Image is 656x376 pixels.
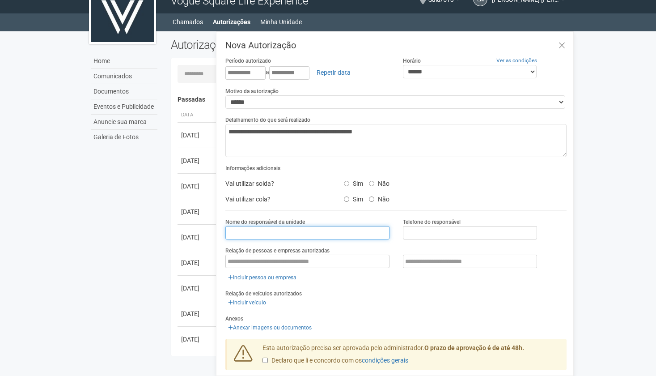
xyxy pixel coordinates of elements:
div: Vai utilizar cola? [219,192,337,206]
input: Sim [344,181,349,186]
a: Galeria de Fotos [91,130,157,145]
th: Data [178,108,218,123]
div: [DATE] [181,131,214,140]
h2: Autorizações [171,38,362,51]
label: Nome do responsável da unidade [225,218,305,226]
label: Telefone do responsável [403,218,461,226]
a: Anexar imagens ou documentos [225,323,314,333]
a: Minha Unidade [260,16,302,28]
a: Incluir veículo [225,298,269,308]
a: Chamados [173,16,203,28]
input: Não [369,181,374,186]
label: Sim [344,192,363,203]
label: Relação de pessoas e empresas autorizadas [225,247,330,255]
label: Motivo da autorização [225,87,279,95]
label: Não [369,177,389,188]
a: condições gerais [362,357,408,364]
h4: Passadas [178,96,561,103]
strong: O prazo de aprovação é de até 48h. [424,344,524,351]
a: Repetir data [311,65,356,80]
a: Eventos e Publicidade [91,99,157,115]
label: Informações adicionais [225,164,280,172]
input: Não [369,197,374,202]
div: [DATE] [181,207,214,216]
label: Não [369,192,389,203]
div: [DATE] [181,156,214,165]
a: Anuncie sua marca [91,115,157,130]
label: Anexos [225,315,243,323]
div: Esta autorização precisa ser aprovada pelo administrador. [256,344,567,370]
a: Ver as condições [496,57,537,64]
label: Sim [344,177,363,188]
div: [DATE] [181,335,214,344]
input: Sim [344,197,349,202]
a: Home [91,54,157,69]
label: Horário [403,57,421,65]
a: Documentos [91,84,157,99]
input: Declaro que li e concordo com oscondições gerais [262,358,268,363]
div: [DATE] [181,182,214,191]
div: [DATE] [181,309,214,318]
div: a [225,65,389,80]
div: Vai utilizar solda? [219,177,337,190]
label: Relação de veículos autorizados [225,290,302,298]
a: Autorizações [213,16,250,28]
a: Comunicados [91,69,157,84]
label: Detalhamento do que será realizado [225,116,310,124]
h3: Nova Autorização [225,41,567,50]
label: Período autorizado [225,57,271,65]
div: [DATE] [181,284,214,293]
div: [DATE] [181,233,214,242]
div: [DATE] [181,258,214,267]
label: Declaro que li e concordo com os [262,356,408,365]
a: Incluir pessoa ou empresa [225,273,299,282]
